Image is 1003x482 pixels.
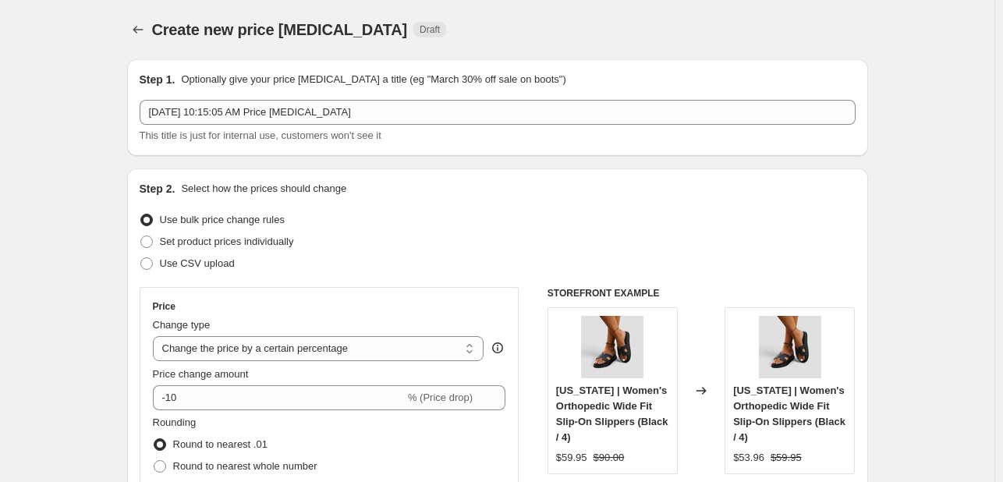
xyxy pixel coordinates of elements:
[153,368,249,380] span: Price change amount
[153,385,405,410] input: -15
[160,214,285,225] span: Use bulk price change rules
[173,460,317,472] span: Round to nearest whole number
[556,385,668,443] span: [US_STATE] | Women's Orthopedic Wide Fit Slip-On Slippers (Black / 4)
[140,181,175,197] h2: Step 2.
[548,287,856,299] h6: STOREFRONT EXAMPLE
[759,316,821,378] img: imgi_76_strazoro-slip-on-sandals-with-cushioned-sole-and-wide-fit-design-women_2_1_-Photoroom_80x...
[153,416,197,428] span: Rounding
[173,438,268,450] span: Round to nearest .01
[181,181,346,197] p: Select how the prices should change
[153,300,175,313] h3: Price
[733,385,845,443] span: [US_STATE] | Women's Orthopedic Wide Fit Slip-On Slippers (Black / 4)
[140,72,175,87] h2: Step 1.
[420,23,440,36] span: Draft
[140,129,381,141] span: This title is just for internal use, customers won't see it
[160,257,235,269] span: Use CSV upload
[152,21,408,38] span: Create new price [MEDICAL_DATA]
[556,450,587,466] div: $59.95
[127,19,149,41] button: Price change jobs
[160,236,294,247] span: Set product prices individually
[594,450,625,466] strike: $90.00
[490,340,505,356] div: help
[581,316,643,378] img: imgi_76_strazoro-slip-on-sandals-with-cushioned-sole-and-wide-fit-design-women_2_1_-Photoroom_80x...
[181,72,565,87] p: Optionally give your price [MEDICAL_DATA] a title (eg "March 30% off sale on boots")
[140,100,856,125] input: 30% off holiday sale
[408,392,473,403] span: % (Price drop)
[733,450,764,466] div: $53.96
[153,319,211,331] span: Change type
[771,450,802,466] strike: $59.95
